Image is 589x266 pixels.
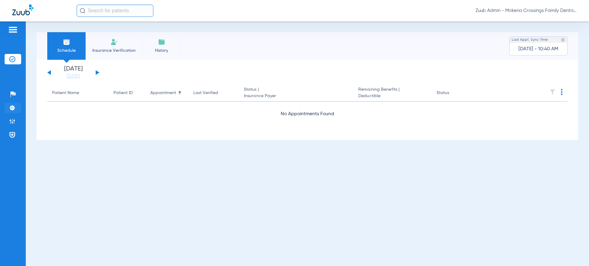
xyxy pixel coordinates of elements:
[77,5,153,17] input: Search for patients
[52,90,104,96] div: Patient Name
[12,5,33,15] img: Zuub Logo
[114,90,133,96] div: Patient ID
[239,85,353,102] th: Status |
[549,89,556,95] img: filter.svg
[90,47,138,54] span: Insurance Verification
[52,90,79,96] div: Patient Name
[55,66,92,79] li: [DATE]
[244,93,348,99] span: Insurance Payer
[518,46,558,52] span: [DATE] - 10:40 AM
[150,90,183,96] div: Appointment
[512,37,549,43] span: Last Appt. Sync Time:
[47,110,568,118] div: No Appointments Found
[52,47,81,54] span: Schedule
[561,89,563,95] img: group-dot-blue.svg
[158,38,165,46] img: History
[8,26,18,33] img: hamburger-icon
[55,73,92,79] a: [DATE]
[432,85,473,102] th: Status
[110,38,118,46] img: Manual Insurance Verification
[63,38,70,46] img: Schedule
[147,47,176,54] span: History
[193,90,218,96] div: Last Verified
[358,93,426,99] span: Deductible
[475,8,577,14] span: Zuub Admin - Mokena Crossings Family Dental
[193,90,234,96] div: Last Verified
[80,8,85,13] img: Search Icon
[150,90,176,96] div: Appointment
[114,90,141,96] div: Patient ID
[561,38,565,42] img: last sync help info
[353,85,431,102] th: Remaining Benefits |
